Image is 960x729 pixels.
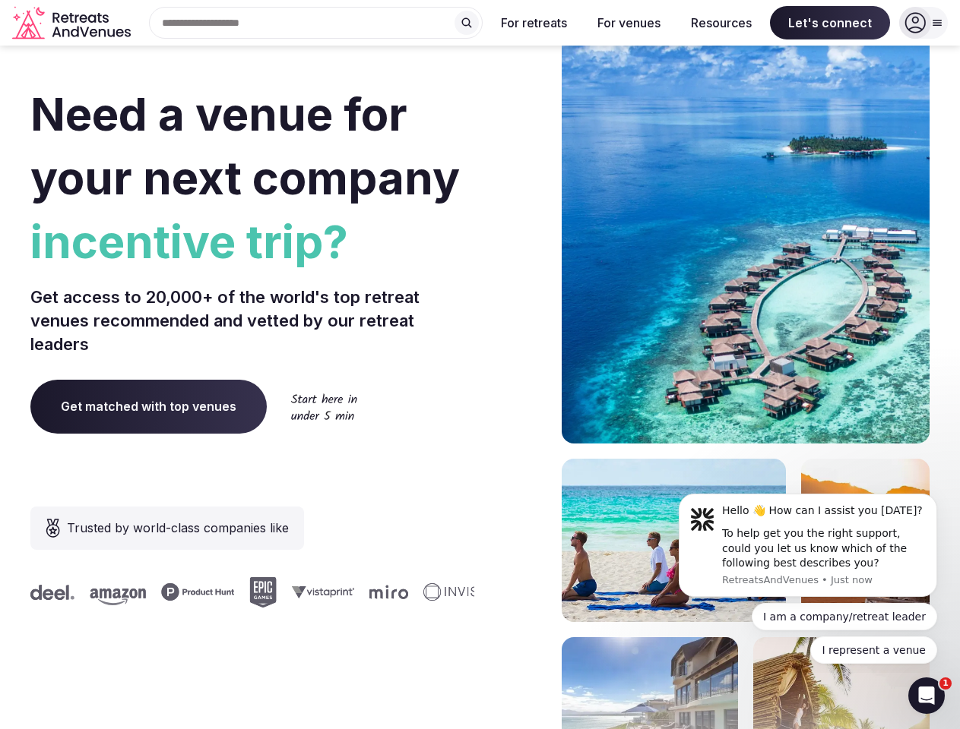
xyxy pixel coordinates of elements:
span: 1 [939,677,952,690]
svg: Invisible company logo [420,583,504,601]
svg: Retreats and Venues company logo [12,6,134,40]
button: For retreats [489,6,579,39]
svg: Epic Games company logo [246,577,274,607]
svg: Deel company logo [27,585,71,600]
a: Visit the homepage [12,6,134,40]
button: For venues [585,6,673,39]
svg: Vistaprint company logo [289,585,351,598]
img: yoga on tropical beach [562,459,786,622]
iframe: Intercom live chat [908,677,945,714]
span: Let's connect [770,6,890,39]
img: woman sitting in back of truck with camels [801,459,930,622]
iframe: Intercom notifications message [656,480,960,673]
span: incentive trip? [30,210,474,273]
button: Resources [679,6,764,39]
img: Start here in under 5 min [291,393,357,420]
p: Get access to 20,000+ of the world's top retreat venues recommended and vetted by our retreat lea... [30,286,474,355]
a: Get matched with top venues [30,380,267,433]
span: Trusted by world-class companies like [67,519,289,537]
svg: Miro company logo [366,585,405,599]
span: Need a venue for your next company [30,87,460,205]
